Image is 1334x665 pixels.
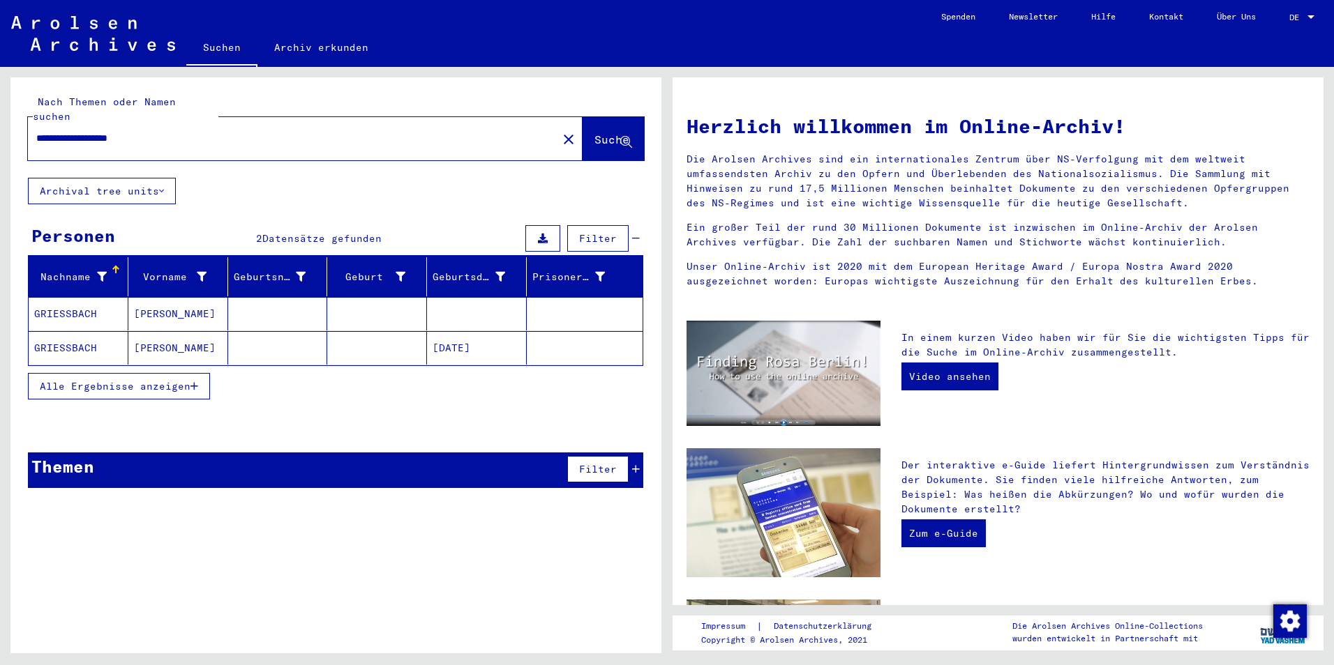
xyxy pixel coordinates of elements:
[128,257,228,296] mat-header-cell: Vorname
[1289,13,1305,22] span: DE
[29,331,128,365] mat-cell: GRIESSBACH
[31,454,94,479] div: Themen
[901,362,998,390] a: Video ansehen
[29,297,128,330] mat-cell: GRIESSBACH
[427,257,527,296] mat-header-cell: Geburtsdatum
[579,232,617,245] span: Filter
[701,619,888,634] div: |
[128,331,228,365] mat-cell: [PERSON_NAME]
[34,266,128,288] div: Nachname
[11,16,175,51] img: Arolsen_neg.svg
[560,131,577,148] mat-icon: close
[28,178,176,204] button: Archival tree units
[186,31,257,67] a: Suchen
[31,223,115,248] div: Personen
[40,380,190,392] span: Alle Ergebnisse anzeigen
[433,270,505,284] div: Geburtsdatum
[1273,604,1307,638] img: Zustimmung ändern
[579,463,617,475] span: Filter
[257,31,385,64] a: Archiv erkunden
[128,297,228,330] mat-cell: [PERSON_NAME]
[687,112,1310,141] h1: Herzlich willkommen im Online-Archiv!
[234,270,306,284] div: Geburtsname
[33,95,176,123] mat-label: Nach Themen oder Namen suchen
[901,330,1310,360] p: In einem kurzen Video haben wir für Sie die wichtigsten Tipps für die Suche im Online-Archiv zusa...
[701,634,888,646] p: Copyright © Arolsen Archives, 2021
[687,220,1310,250] p: Ein großer Teil der rund 30 Millionen Dokumente ist inzwischen im Online-Archiv der Arolsen Archi...
[901,519,986,547] a: Zum e-Guide
[134,270,207,284] div: Vorname
[1012,620,1203,632] p: Die Arolsen Archives Online-Collections
[567,456,629,482] button: Filter
[262,232,382,245] span: Datensätze gefunden
[256,232,262,245] span: 2
[687,152,1310,211] p: Die Arolsen Archives sind ein internationales Zentrum über NS-Verfolgung mit dem weltweit umfasse...
[901,458,1310,517] p: Der interaktive e-Guide liefert Hintergrundwissen zum Verständnis der Dokumente. Sie finden viele...
[532,266,626,288] div: Prisoner #
[532,270,605,284] div: Prisoner #
[34,270,107,284] div: Nachname
[567,225,629,252] button: Filter
[134,266,227,288] div: Vorname
[594,132,629,146] span: Suche
[583,117,644,160] button: Suche
[29,257,128,296] mat-header-cell: Nachname
[687,321,880,426] img: video.jpg
[1273,604,1306,637] div: Zustimmung ändern
[701,619,756,634] a: Impressum
[433,266,526,288] div: Geburtsdatum
[687,448,880,577] img: eguide.jpg
[527,257,643,296] mat-header-cell: Prisoner #
[28,373,210,399] button: Alle Ergebnisse anzeigen
[333,266,426,288] div: Geburt‏
[1012,632,1203,645] p: wurden entwickelt in Partnerschaft mit
[327,257,427,296] mat-header-cell: Geburt‏
[1257,615,1310,650] img: yv_logo.png
[763,619,888,634] a: Datenschutzerklärung
[555,125,583,153] button: Clear
[228,257,328,296] mat-header-cell: Geburtsname
[687,259,1310,289] p: Unser Online-Archiv ist 2020 mit dem European Heritage Award / Europa Nostra Award 2020 ausgezeic...
[427,331,527,365] mat-cell: [DATE]
[234,266,327,288] div: Geburtsname
[333,270,405,284] div: Geburt‏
